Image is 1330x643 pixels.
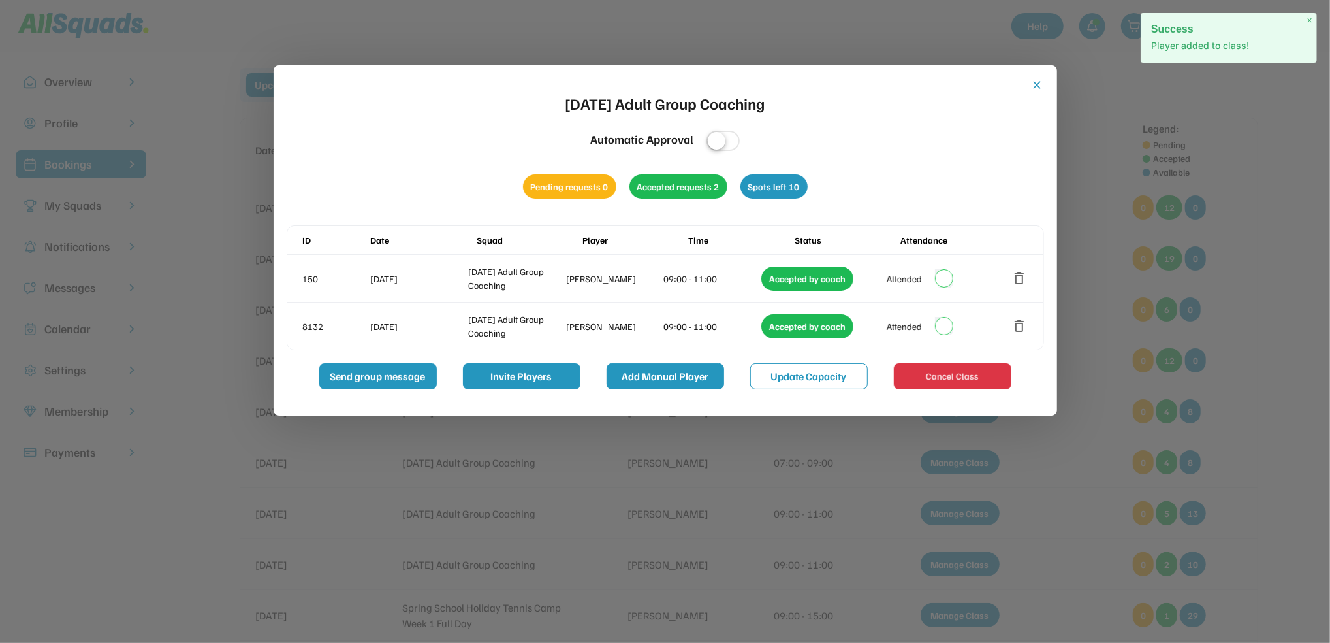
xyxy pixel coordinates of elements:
[761,267,853,291] div: Accepted by coach
[740,174,808,199] div: Spots left 10
[887,320,922,333] div: Attended
[1012,271,1028,286] button: delete
[607,363,724,389] button: Add Manual Player
[565,91,765,115] div: [DATE] Adult Group Coaching
[795,233,898,247] div: Status
[319,363,437,389] button: Send group message
[664,320,759,333] div: 09:00 - 11:00
[523,174,616,199] div: Pending requests 0
[1031,78,1044,91] button: close
[566,272,661,286] div: [PERSON_NAME]
[566,320,661,333] div: [PERSON_NAME]
[629,174,727,199] div: Accepted requests 2
[1012,318,1028,334] button: delete
[900,233,1004,247] div: Attendance
[371,320,466,333] div: [DATE]
[477,233,580,247] div: Squad
[371,233,474,247] div: Date
[1151,39,1306,52] p: Player added to class!
[303,272,368,286] div: 150
[750,363,868,389] button: Update Capacity
[887,272,922,286] div: Attended
[468,265,563,292] div: [DATE] Adult Group Coaching
[303,320,368,333] div: 8132
[1151,24,1306,35] h2: Success
[468,312,563,340] div: [DATE] Adult Group Coaching
[590,131,693,148] div: Automatic Approval
[688,233,791,247] div: Time
[664,272,759,286] div: 09:00 - 11:00
[303,233,368,247] div: ID
[463,363,580,389] button: Invite Players
[894,363,1011,389] button: Cancel Class
[371,272,466,286] div: [DATE]
[582,233,686,247] div: Player
[761,314,853,338] div: Accepted by coach
[1307,15,1312,26] span: ×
